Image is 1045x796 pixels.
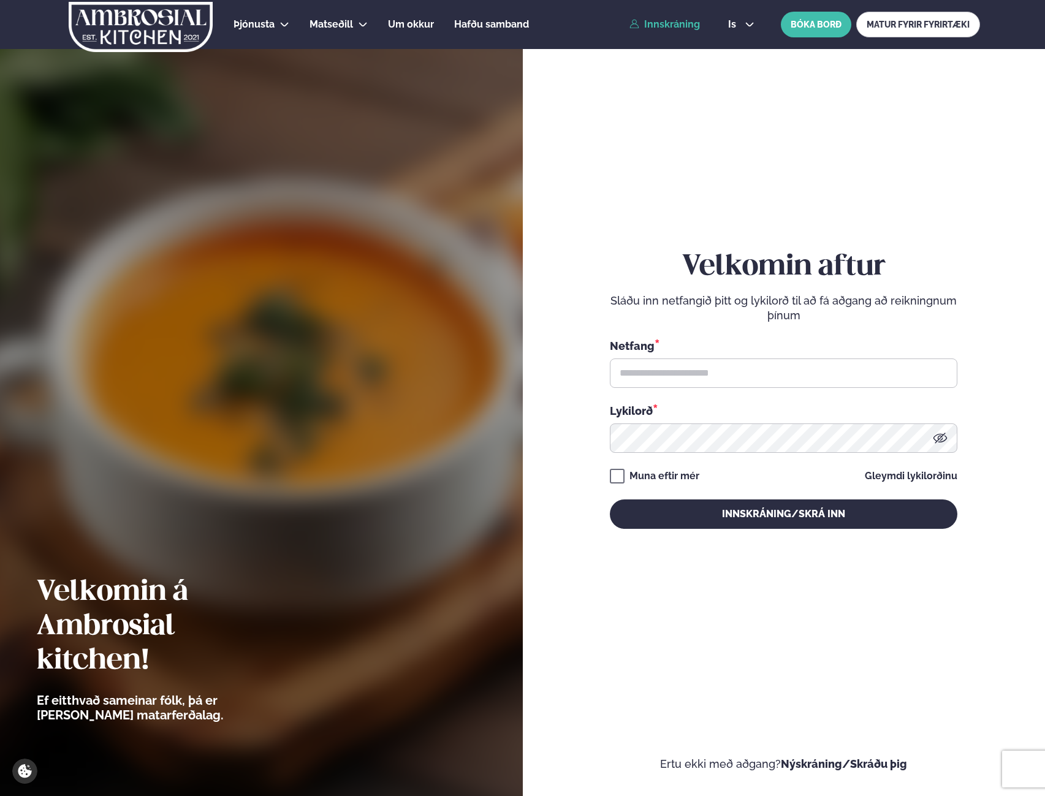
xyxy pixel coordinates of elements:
[610,294,957,323] p: Sláðu inn netfangið þitt og lykilorð til að fá aðgang að reikningnum þínum
[610,250,957,284] h2: Velkomin aftur
[37,575,291,678] h2: Velkomin á Ambrosial kitchen!
[37,693,291,722] p: Ef eitthvað sameinar fólk, þá er [PERSON_NAME] matarferðalag.
[728,20,740,29] span: is
[856,12,980,37] a: MATUR FYRIR FYRIRTÆKI
[781,757,907,770] a: Nýskráning/Skráðu þig
[781,12,851,37] button: BÓKA BORÐ
[310,18,353,30] span: Matseðill
[560,757,1009,771] p: Ertu ekki með aðgang?
[388,18,434,30] span: Um okkur
[12,759,37,784] a: Cookie settings
[67,2,214,52] img: logo
[234,17,275,32] a: Þjónusta
[454,18,529,30] span: Hafðu samband
[610,403,957,419] div: Lykilorð
[234,18,275,30] span: Þjónusta
[610,499,957,529] button: Innskráning/Skrá inn
[388,17,434,32] a: Um okkur
[454,17,529,32] a: Hafðu samband
[310,17,353,32] a: Matseðill
[865,471,957,481] a: Gleymdi lykilorðinu
[610,338,957,354] div: Netfang
[629,19,700,30] a: Innskráning
[718,20,764,29] button: is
